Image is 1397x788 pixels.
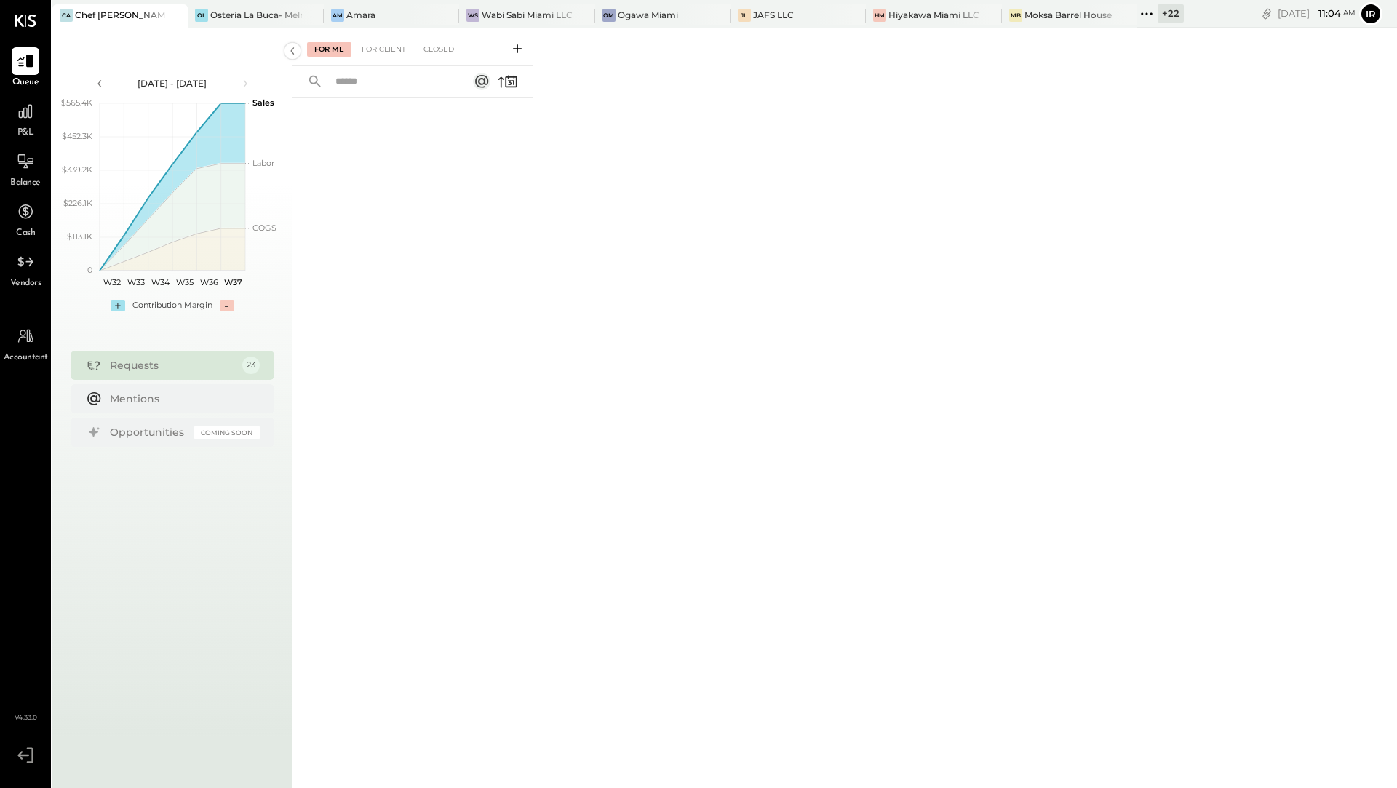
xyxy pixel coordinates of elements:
text: W32 [103,277,120,287]
div: OM [602,9,616,22]
a: Accountant [1,322,50,365]
div: MB [1009,9,1022,22]
text: $565.4K [61,97,92,108]
span: Accountant [4,351,48,365]
a: Queue [1,47,50,89]
div: 23 [242,357,260,374]
div: CA [60,9,73,22]
div: Coming Soon [194,426,260,439]
div: Mentions [110,391,252,406]
a: Vendors [1,248,50,290]
a: P&L [1,97,50,140]
text: $113.1K [67,231,92,242]
div: Amara [346,9,375,21]
div: WS [466,9,479,22]
div: For Me [307,42,351,57]
text: $339.2K [62,164,92,175]
div: + 22 [1158,4,1184,23]
text: W34 [151,277,170,287]
div: Ogawa Miami [618,9,678,21]
text: Labor [252,158,274,168]
div: Wabi Sabi Miami LLC [482,9,573,21]
div: copy link [1259,6,1274,21]
div: Hiyakawa Miami LLC [888,9,979,21]
a: Cash [1,198,50,240]
text: COGS [252,223,276,233]
div: Moksa Barrel House [1024,9,1112,21]
div: Requests [110,358,235,373]
text: W35 [175,277,193,287]
div: JAFS LLC [753,9,794,21]
div: [DATE] [1278,7,1356,20]
div: Am [331,9,344,22]
text: W33 [127,277,145,287]
div: [DATE] - [DATE] [111,77,234,89]
div: - [220,300,234,311]
div: Osteria La Buca- Melrose [210,9,301,21]
a: Balance [1,148,50,190]
span: P&L [17,127,34,140]
text: Sales [252,97,274,108]
div: For Client [354,42,413,57]
span: Queue [12,76,39,89]
div: Contribution Margin [132,300,212,311]
text: 0 [87,265,92,275]
text: $452.3K [62,131,92,141]
text: $226.1K [63,198,92,208]
text: W36 [199,277,218,287]
div: Chef [PERSON_NAME]'s Vineyard Restaurant [75,9,166,21]
div: JL [738,9,751,22]
text: W37 [223,277,242,287]
span: Cash [16,227,35,240]
div: + [111,300,125,311]
button: Ir [1359,2,1382,25]
span: Balance [10,177,41,190]
div: OL [195,9,208,22]
div: Opportunities [110,425,187,439]
span: Vendors [10,277,41,290]
div: Closed [416,42,461,57]
div: HM [873,9,886,22]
